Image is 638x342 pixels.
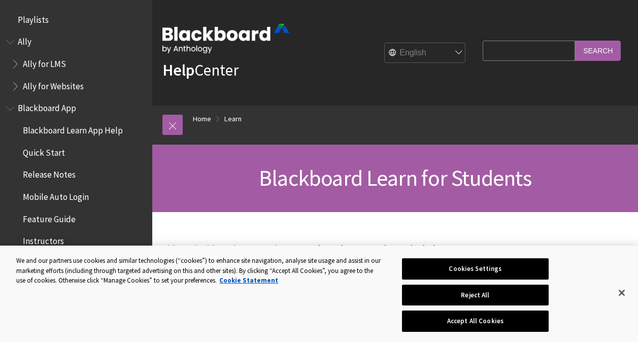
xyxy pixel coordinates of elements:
[402,311,549,332] button: Accept All Cookies
[402,258,549,280] button: Cookies Settings
[18,11,49,25] span: Playlists
[23,144,65,158] span: Quick Start
[402,285,549,306] button: Reject All
[23,211,76,224] span: Feature Guide
[611,282,633,304] button: Close
[575,41,621,60] input: Search
[219,276,278,285] a: More information about your privacy, opens in a new tab
[6,33,146,95] nav: Book outline for Anthology Ally Help
[162,24,289,53] img: Blackboard by Anthology
[385,43,466,63] select: Site Language Selector
[162,60,239,80] a: HelpCenter
[162,242,478,282] p: Shows how to navigate the help center page, how to search for content and how to differentiate be...
[23,78,84,91] span: Ally for Websites
[23,166,76,180] span: Release Notes
[23,188,89,202] span: Mobile Auto Login
[259,164,531,192] span: Blackboard Learn for Students
[18,100,76,114] span: Blackboard App
[18,33,31,47] span: Ally
[23,55,66,69] span: Ally for LMS
[224,113,242,125] a: Learn
[16,256,383,286] div: We and our partners use cookies and similar technologies (“cookies”) to enhance site navigation, ...
[23,122,123,135] span: Blackboard Learn App Help
[193,113,211,125] a: Home
[23,233,64,247] span: Instructors
[162,60,194,80] strong: Help
[6,11,146,28] nav: Book outline for Playlists
[162,243,313,255] a: Video: Blackboard Learn Help Center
